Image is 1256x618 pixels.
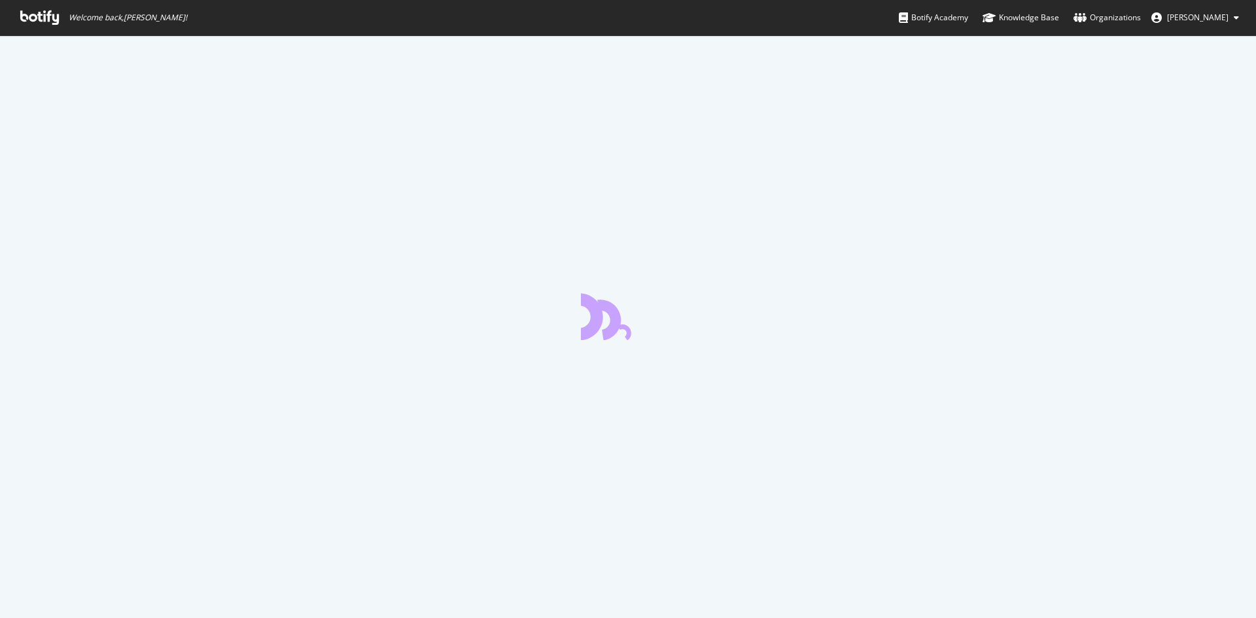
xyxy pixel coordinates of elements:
[1141,7,1249,28] button: [PERSON_NAME]
[899,11,968,24] div: Botify Academy
[69,12,187,23] span: Welcome back, [PERSON_NAME] !
[1167,12,1229,23] span: Brian Freiesleben
[581,293,675,340] div: animation
[1073,11,1141,24] div: Organizations
[983,11,1059,24] div: Knowledge Base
